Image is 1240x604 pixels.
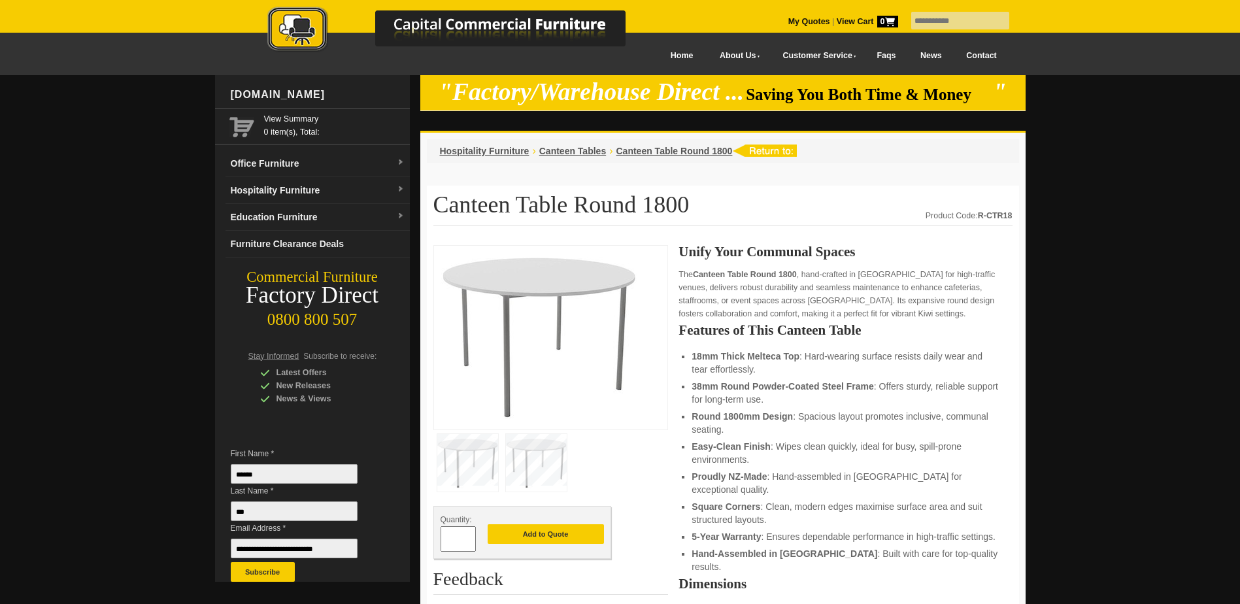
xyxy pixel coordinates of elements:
[215,268,410,286] div: Commercial Furniture
[692,440,999,466] li: : Wipes clean quickly, ideal for busy, spill-prone environments.
[539,146,606,156] a: Canteen Tables
[692,531,761,542] strong: 5-Year Warranty
[303,352,377,361] span: Subscribe to receive:
[679,577,1012,590] h2: Dimensions
[231,501,358,521] input: Last Name *
[705,41,768,71] a: About Us
[441,252,637,419] img: NZ-made Canteen Table Round 1800, easy-clean top, steel frame for venues.
[226,231,410,258] a: Furniture Clearance Deals
[264,112,405,126] a: View Summary
[226,150,410,177] a: Office Furnituredropdown
[226,75,410,114] div: [DOMAIN_NAME]
[260,366,384,379] div: Latest Offers
[440,146,529,156] a: Hospitality Furniture
[788,17,830,26] a: My Quotes
[692,530,999,543] li: : Ensures dependable performance in high-traffic settings.
[231,447,377,460] span: First Name *
[877,16,898,27] span: 0
[837,17,898,26] strong: View Cart
[692,441,771,452] strong: Easy-Clean Finish
[692,380,999,406] li: : Offers sturdy, reliable support for long-term use.
[231,7,689,54] img: Capital Commercial Furniture Logo
[926,209,1013,222] div: Product Code:
[692,470,999,496] li: : Hand-assembled in [GEOGRAPHIC_DATA] for exceptional quality.
[679,245,1012,258] h2: Unify Your Communal Spaces
[231,562,295,582] button: Subscribe
[397,186,405,193] img: dropdown
[433,192,1013,226] h1: Canteen Table Round 1800
[532,144,535,158] li: ›
[954,41,1009,71] a: Contact
[732,144,797,157] img: return to
[692,500,999,526] li: : Clean, modern edges maximise surface area and suit structured layouts.
[616,146,733,156] a: Canteen Table Round 1800
[692,381,874,392] strong: 38mm Round Powder-Coated Steel Frame
[692,471,767,482] strong: Proudly NZ-Made
[609,144,612,158] li: ›
[908,41,954,71] a: News
[231,484,377,497] span: Last Name *
[397,159,405,167] img: dropdown
[264,112,405,137] span: 0 item(s), Total:
[692,350,999,376] li: : Hard-wearing surface resists daily wear and tear effortlessly.
[231,539,358,558] input: Email Address *
[692,410,999,436] li: : Spacious layout promotes inclusive, communal seating.
[226,177,410,204] a: Hospitality Furnituredropdown
[397,212,405,220] img: dropdown
[746,86,991,103] span: Saving You Both Time & Money
[679,268,1012,320] p: The , hand-crafted in [GEOGRAPHIC_DATA] for high-traffic venues, delivers robust durability and s...
[488,524,604,544] button: Add to Quote
[231,7,689,58] a: Capital Commercial Furniture Logo
[441,515,472,524] span: Quantity:
[993,78,1007,105] em: "
[439,78,744,105] em: "Factory/Warehouse Direct ...
[692,411,793,422] strong: Round 1800mm Design
[693,270,797,279] strong: Canteen Table Round 1800
[865,41,909,71] a: Faqs
[692,548,877,559] strong: Hand-Assembled in [GEOGRAPHIC_DATA]
[260,392,384,405] div: News & Views
[231,522,377,535] span: Email Address *
[215,304,410,329] div: 0800 800 507
[231,464,358,484] input: First Name *
[248,352,299,361] span: Stay Informed
[215,286,410,305] div: Factory Direct
[433,569,669,595] h2: Feedback
[692,547,999,573] li: : Built with care for top-quality results.
[834,17,897,26] a: View Cart0
[679,324,1012,337] h2: Features of This Canteen Table
[978,211,1013,220] strong: R-CTR18
[692,351,799,361] strong: 18mm Thick Melteca Top
[768,41,864,71] a: Customer Service
[692,501,760,512] strong: Square Corners
[260,379,384,392] div: New Releases
[226,204,410,231] a: Education Furnituredropdown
